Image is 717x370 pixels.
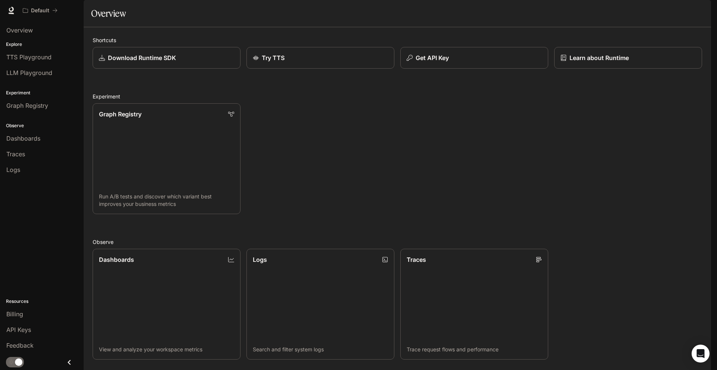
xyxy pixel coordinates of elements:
[93,249,240,360] a: DashboardsView and analyze your workspace metrics
[31,7,49,14] p: Default
[407,346,542,353] p: Trace request flows and performance
[99,110,142,119] p: Graph Registry
[91,6,126,21] h1: Overview
[692,345,710,363] div: Open Intercom Messenger
[99,255,134,264] p: Dashboards
[93,47,240,69] a: Download Runtime SDK
[93,238,702,246] h2: Observe
[246,249,394,360] a: LogsSearch and filter system logs
[93,36,702,44] h2: Shortcuts
[246,47,394,69] a: Try TTS
[93,103,240,214] a: Graph RegistryRun A/B tests and discover which variant best improves your business metrics
[407,255,426,264] p: Traces
[99,193,234,208] p: Run A/B tests and discover which variant best improves your business metrics
[262,53,285,62] p: Try TTS
[554,47,702,69] a: Learn about Runtime
[19,3,61,18] button: All workspaces
[99,346,234,353] p: View and analyze your workspace metrics
[108,53,176,62] p: Download Runtime SDK
[569,53,629,62] p: Learn about Runtime
[253,346,388,353] p: Search and filter system logs
[416,53,449,62] p: Get API Key
[400,249,548,360] a: TracesTrace request flows and performance
[253,255,267,264] p: Logs
[93,92,702,100] h2: Experiment
[400,47,548,69] button: Get API Key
